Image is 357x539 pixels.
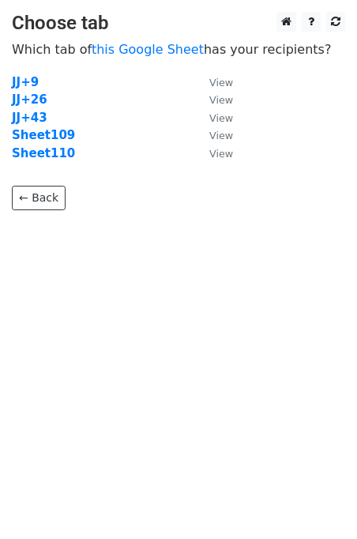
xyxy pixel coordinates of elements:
small: View [209,94,233,106]
a: this Google Sheet [92,42,204,57]
a: JJ+9 [12,75,39,89]
p: Which tab of has your recipients? [12,41,345,58]
a: View [194,111,233,125]
a: ← Back [12,186,66,210]
h3: Choose tab [12,12,345,35]
a: Sheet109 [12,128,75,142]
a: Sheet110 [12,146,75,160]
small: View [209,148,233,160]
small: View [209,112,233,124]
small: View [209,130,233,141]
a: JJ+26 [12,92,47,107]
a: View [194,146,233,160]
a: View [194,75,233,89]
a: JJ+43 [12,111,47,125]
a: View [194,128,233,142]
a: View [194,92,233,107]
small: View [209,77,233,89]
